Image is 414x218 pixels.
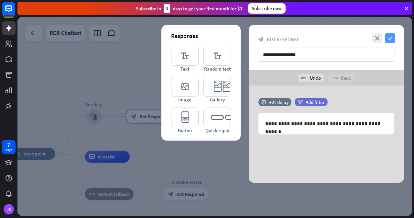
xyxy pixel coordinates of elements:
i: time [261,100,266,104]
div: +2s delay [269,99,289,105]
span: Add filter [306,99,325,105]
i: check [385,33,395,43]
div: JS [4,204,14,214]
div: Subscribe in days to get your first month for $1 [136,4,243,13]
i: block_bot_response [258,37,264,42]
i: redo [332,75,338,81]
i: close [372,33,382,43]
div: 3 [164,4,170,13]
div: days [5,148,12,152]
div: 7 [7,142,10,148]
span: Bot Response [267,36,299,42]
a: 7 days [2,140,16,154]
div: Subscribe now [248,3,286,14]
div: Redo [329,74,354,82]
div: Undo [298,74,324,82]
i: filter [298,100,303,105]
i: undo [301,75,307,81]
